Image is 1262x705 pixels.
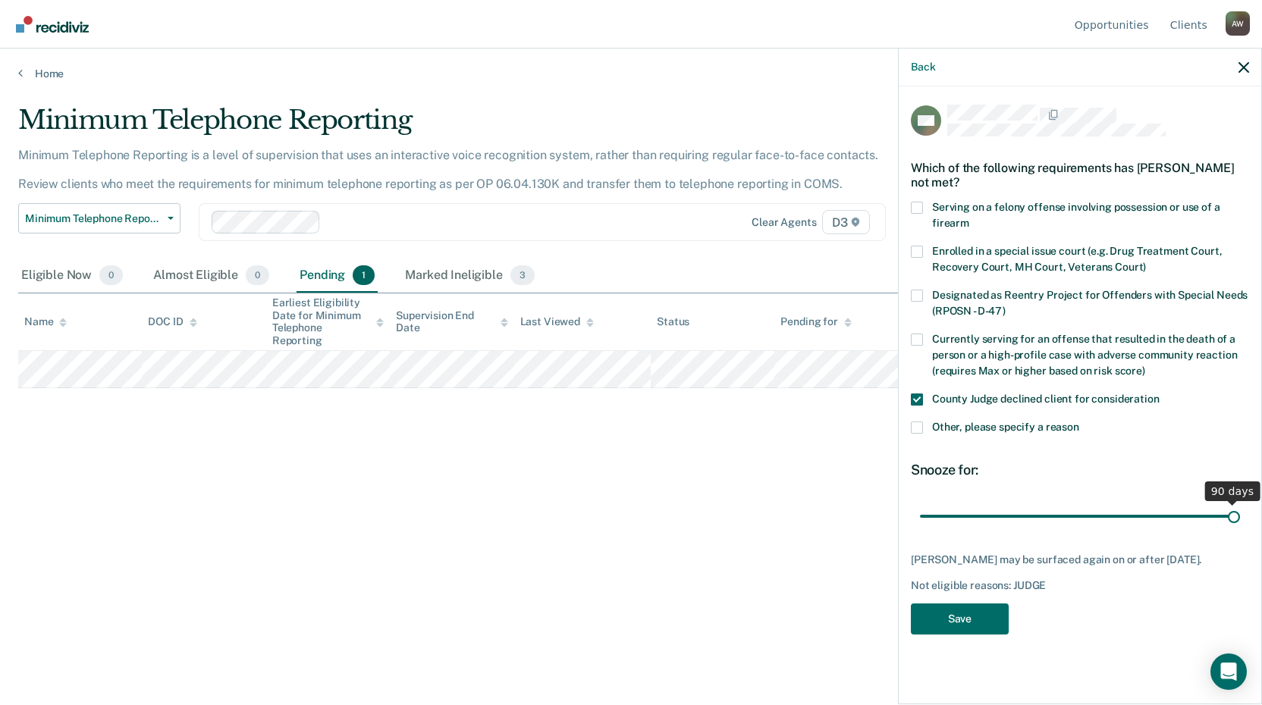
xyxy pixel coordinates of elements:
button: Profile dropdown button [1226,11,1250,36]
div: Pending [297,259,378,293]
div: Clear agents [752,216,816,229]
div: Supervision End Date [396,309,507,335]
div: Minimum Telephone Reporting [18,105,965,148]
span: 0 [99,265,123,285]
span: Minimum Telephone Reporting [25,212,162,225]
div: Last Viewed [520,315,594,328]
button: Back [911,61,935,74]
div: 90 days [1205,481,1260,501]
div: Which of the following requirements has [PERSON_NAME] not met? [911,149,1249,202]
img: Recidiviz [16,16,89,33]
span: County Judge declined client for consideration [932,393,1160,405]
span: 3 [510,265,535,285]
span: Designated as Reentry Project for Offenders with Special Needs (RPOSN - D-47) [932,289,1248,317]
span: Other, please specify a reason [932,421,1079,433]
div: Name [24,315,67,328]
a: Home [18,67,1244,80]
div: Not eligible reasons: JUDGE [911,579,1249,592]
div: Snooze for: [911,462,1249,478]
span: Serving on a felony offense involving possession or use of a firearm [932,201,1220,229]
div: Earliest Eligibility Date for Minimum Telephone Reporting [272,296,384,347]
button: Save [911,603,1009,634]
span: Currently serving for an offense that resulted in the death of a person or a high-profile case wi... [932,333,1237,377]
div: Open Intercom Messenger [1210,653,1247,690]
span: 0 [246,265,269,285]
div: Status [657,315,689,328]
div: DOC ID [148,315,196,328]
div: A W [1226,11,1250,36]
div: Eligible Now [18,259,126,293]
div: [PERSON_NAME] may be surfaced again on or after [DATE]. [911,553,1249,566]
p: Minimum Telephone Reporting is a level of supervision that uses an interactive voice recognition ... [18,148,878,191]
span: Enrolled in a special issue court (e.g. Drug Treatment Court, Recovery Court, MH Court, Veterans ... [932,245,1222,273]
div: Almost Eligible [150,259,272,293]
span: 1 [353,265,375,285]
span: D3 [822,210,870,234]
div: Pending for [780,315,851,328]
div: Marked Ineligible [402,259,538,293]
